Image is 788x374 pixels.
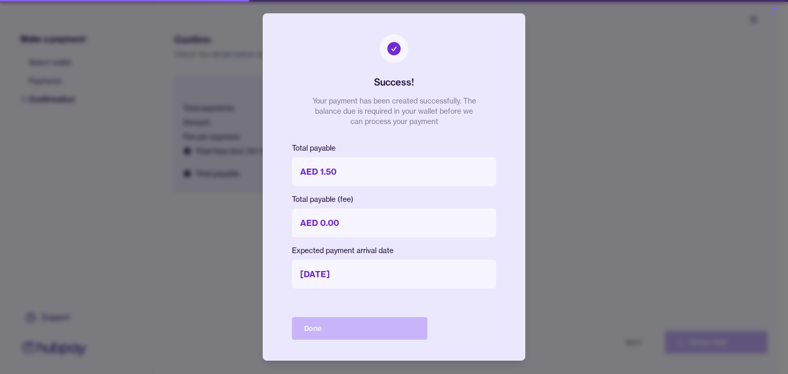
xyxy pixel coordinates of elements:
[312,96,476,127] p: Your payment has been created successfully. The balance due is required in your wallet before we ...
[292,143,496,153] p: Total payable
[292,209,496,237] p: AED 0.00
[374,75,414,90] h2: Success!
[292,245,496,256] p: Expected payment arrival date
[292,157,496,186] p: AED 1.50
[292,194,496,204] p: Total payable (fee)
[292,260,496,288] p: [DATE]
